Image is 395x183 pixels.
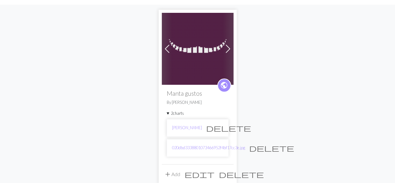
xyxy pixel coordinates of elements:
p: By [PERSON_NAME] [167,99,229,105]
button: Delete chart [202,122,255,134]
span: delete [249,144,294,152]
a: 020dbd3338801073466952f4bf17cc3e.jpg [172,145,245,151]
button: Delete [217,168,266,180]
h2: Manta gustos [167,90,229,97]
a: Alicia [162,45,234,51]
span: public [220,80,228,90]
summary: 2charts [167,110,229,116]
span: add [164,170,171,179]
i: Edit [185,170,215,178]
button: Add [162,168,182,180]
button: Delete chart [245,142,298,154]
button: Edit [182,168,217,180]
span: delete [219,170,264,179]
a: [PERSON_NAME] [172,125,202,131]
span: edit [185,170,215,179]
a: public [217,79,231,92]
img: Alicia [162,13,234,85]
i: public [220,79,228,92]
span: delete [206,124,251,132]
